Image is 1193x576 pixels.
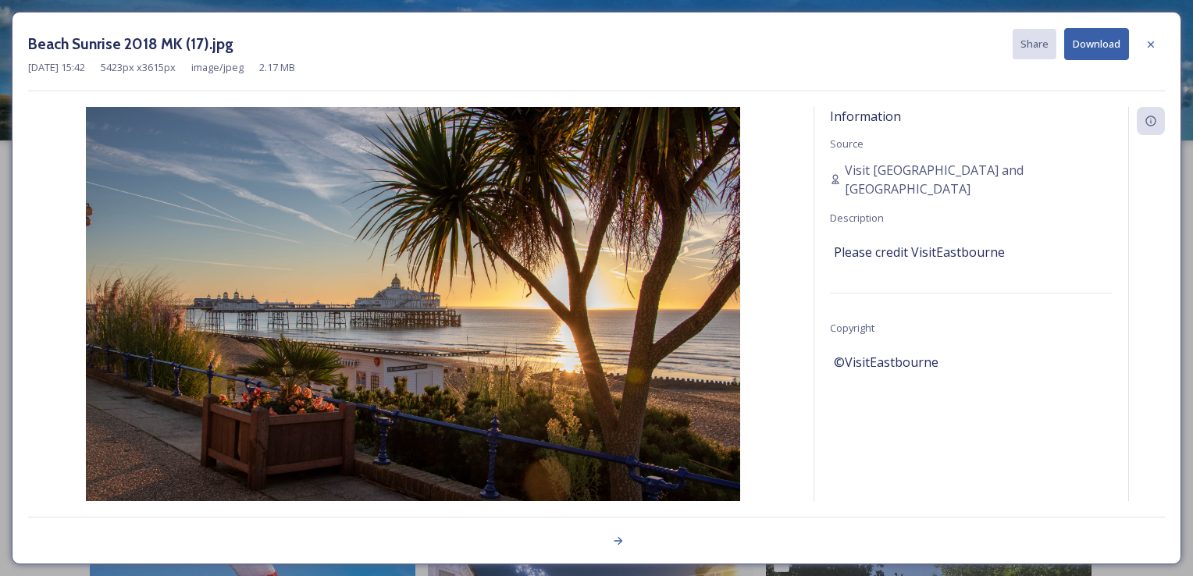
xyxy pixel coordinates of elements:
[259,60,295,75] span: 2.17 MB
[28,107,798,542] img: Beach%20Sunrise%202018%20MK%20(17).jpg
[845,161,1113,198] span: Visit [GEOGRAPHIC_DATA] and [GEOGRAPHIC_DATA]
[830,108,901,125] span: Information
[191,60,244,75] span: image/jpeg
[830,137,864,151] span: Source
[28,60,85,75] span: [DATE] 15:42
[834,243,1005,261] span: Please credit VisitEastbourne
[834,353,938,372] span: ©VisitEastbourne
[1013,29,1056,59] button: Share
[1064,28,1129,60] button: Download
[830,211,884,225] span: Description
[830,321,874,335] span: Copyright
[101,60,176,75] span: 5423 px x 3615 px
[28,33,233,55] h3: Beach Sunrise 2018 MK (17).jpg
